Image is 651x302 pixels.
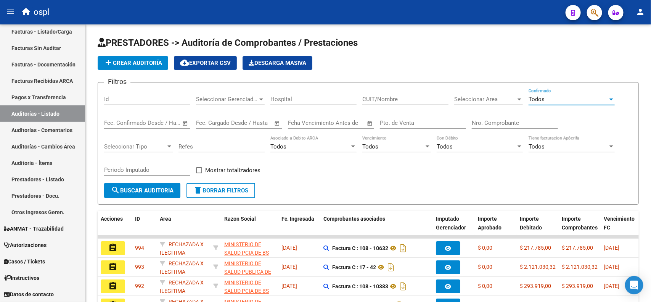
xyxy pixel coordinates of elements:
[281,283,297,289] span: [DATE]
[478,245,492,251] span: $ 0,00
[604,245,619,251] span: [DATE]
[132,211,157,244] datatable-header-cell: ID
[362,143,378,150] span: Todos
[320,211,433,244] datatable-header-cell: Comprobantes asociados
[625,276,643,294] div: Open Intercom Messenger
[273,119,282,128] button: Open calendar
[104,60,162,66] span: Crear Auditoría
[136,120,173,126] input: End date
[562,283,593,289] span: $ 293.919,00
[562,216,598,231] span: Importe Comprobantes
[108,281,117,291] mat-icon: assignment
[34,4,49,21] span: ospl
[224,260,276,292] span: MINISTERIO DE SALUD PUBLICA DE LA [GEOGRAPHIC_DATA]
[604,216,635,231] span: Vencimiento FC
[243,56,312,70] button: Descarga Masiva
[433,211,475,244] datatable-header-cell: Imputado Gerenciador
[249,60,306,66] span: Descarga Masiva
[437,143,453,150] span: Todos
[193,187,248,194] span: Borrar Filtros
[224,259,275,275] div: - 30999177448
[332,264,376,270] strong: Factura C : 17 - 42
[517,211,559,244] datatable-header-cell: Importe Debitado
[4,290,54,299] span: Datos de contacto
[160,216,171,222] span: Area
[478,216,502,231] span: Importe Aprobado
[520,283,551,289] span: $ 293.919,00
[157,211,210,244] datatable-header-cell: Area
[196,96,258,103] span: Seleccionar Gerenciador
[520,264,556,270] span: $ 2.121.030,32
[562,245,593,251] span: $ 217.785,00
[160,241,204,256] span: RECHAZADA X ILEGITIMA
[108,243,117,252] mat-icon: assignment
[281,264,297,270] span: [DATE]
[436,216,466,231] span: Imputado Gerenciador
[224,240,275,256] div: - 30626983398
[4,274,39,282] span: Instructivos
[4,257,45,266] span: Casos / Tickets
[196,120,221,126] input: Start date
[98,211,132,244] datatable-header-cell: Acciones
[104,76,130,87] h3: Filtros
[454,96,516,103] span: Seleccionar Area
[98,56,168,70] button: Crear Auditoría
[398,242,408,254] i: Descargar documento
[4,224,64,233] span: ANMAT - Trazabilidad
[636,7,645,16] mat-icon: person
[224,241,269,265] span: MINISTERIO DE SALUD PCIA DE BS AS O. P.
[224,278,275,294] div: - 30626983398
[475,211,517,244] datatable-header-cell: Importe Aprobado
[278,211,320,244] datatable-header-cell: Fc. Ingresada
[221,211,278,244] datatable-header-cell: Razon Social
[135,216,140,222] span: ID
[323,216,385,222] span: Comprobantes asociados
[478,264,492,270] span: $ 0,00
[604,283,619,289] span: [DATE]
[205,166,260,175] span: Mostrar totalizadores
[98,37,358,48] span: PRESTADORES -> Auditoría de Comprobantes / Prestaciones
[281,245,297,251] span: [DATE]
[224,216,256,222] span: Razon Social
[386,261,396,273] i: Descargar documento
[180,58,189,67] mat-icon: cloud_download
[101,216,123,222] span: Acciones
[104,58,113,67] mat-icon: add
[160,279,204,294] span: RECHAZADA X ILEGITIMA
[562,264,598,270] span: $ 2.121.030,32
[366,119,375,128] button: Open calendar
[104,120,129,126] input: Start date
[104,143,166,150] span: Seleccionar Tipo
[478,283,492,289] span: $ 0,00
[604,264,619,270] span: [DATE]
[111,187,174,194] span: Buscar Auditoria
[6,7,15,16] mat-icon: menu
[332,283,388,289] strong: Factura C : 108 - 10383
[135,283,144,289] span: 992
[559,211,601,244] datatable-header-cell: Importe Comprobantes
[108,262,117,271] mat-icon: assignment
[193,186,203,195] mat-icon: delete
[529,96,545,103] span: Todos
[270,143,286,150] span: Todos
[180,60,231,66] span: Exportar CSV
[601,211,643,244] datatable-header-cell: Vencimiento FC
[228,120,265,126] input: End date
[243,56,312,70] app-download-masive: Descarga masiva de comprobantes (adjuntos)
[332,245,388,251] strong: Factura C : 108 - 10632
[160,260,204,275] span: RECHAZADA X ILEGITIMA
[4,241,47,249] span: Autorizaciones
[186,183,255,198] button: Borrar Filtros
[104,183,180,198] button: Buscar Auditoria
[174,56,237,70] button: Exportar CSV
[181,119,190,128] button: Open calendar
[111,186,120,195] mat-icon: search
[135,264,144,270] span: 993
[520,245,551,251] span: $ 217.785,00
[281,216,314,222] span: Fc. Ingresada
[529,143,545,150] span: Todos
[135,245,144,251] span: 994
[398,280,408,292] i: Descargar documento
[520,216,542,231] span: Importe Debitado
